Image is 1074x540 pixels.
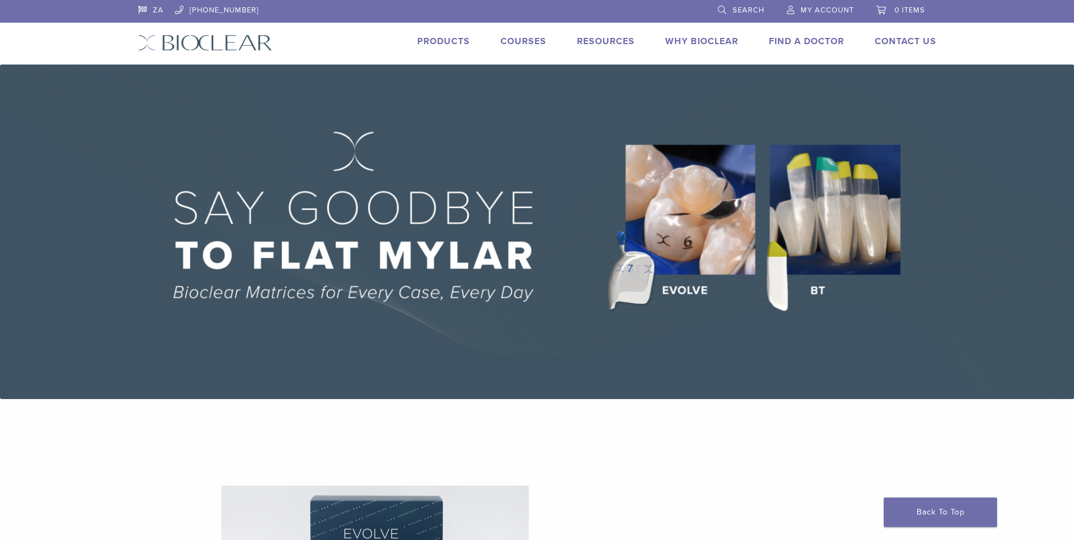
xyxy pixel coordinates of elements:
[875,36,936,47] a: Contact Us
[417,36,470,47] a: Products
[884,498,997,527] a: Back To Top
[895,6,925,15] span: 0 items
[577,36,635,47] a: Resources
[138,35,272,51] img: Bioclear
[665,36,738,47] a: Why Bioclear
[801,6,854,15] span: My Account
[500,36,546,47] a: Courses
[733,6,764,15] span: Search
[769,36,844,47] a: Find A Doctor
